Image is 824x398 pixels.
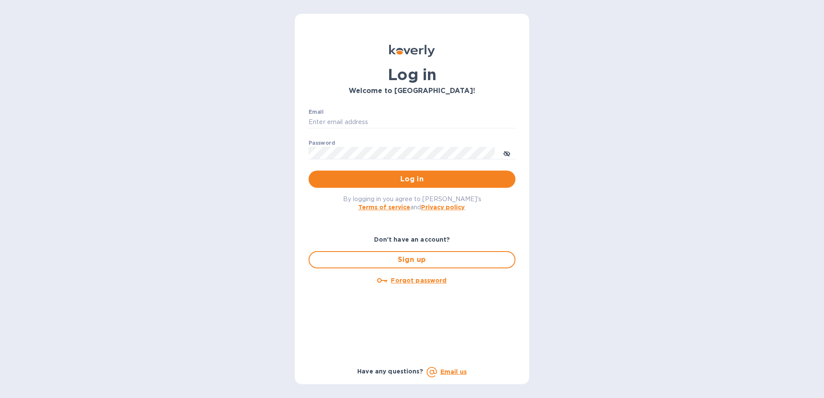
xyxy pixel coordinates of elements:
[498,144,515,162] button: toggle password visibility
[357,368,423,375] b: Have any questions?
[309,109,324,115] label: Email
[391,277,446,284] u: Forgot password
[309,251,515,268] button: Sign up
[421,204,465,211] a: Privacy policy
[316,255,508,265] span: Sign up
[309,87,515,95] h3: Welcome to [GEOGRAPHIC_DATA]!
[309,140,335,146] label: Password
[440,368,467,375] a: Email us
[315,174,509,184] span: Log in
[389,45,435,57] img: Koverly
[309,116,515,129] input: Enter email address
[343,196,481,211] span: By logging in you agree to [PERSON_NAME]'s and .
[358,204,410,211] a: Terms of service
[374,236,450,243] b: Don't have an account?
[309,65,515,84] h1: Log in
[309,171,515,188] button: Log in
